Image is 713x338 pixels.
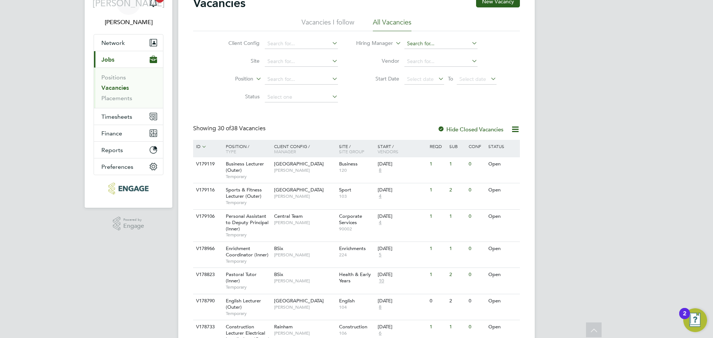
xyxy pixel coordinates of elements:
input: Search for... [265,39,338,49]
div: V179119 [194,157,220,171]
div: V179116 [194,183,220,197]
span: Rainham [274,324,293,330]
div: 2 [447,294,467,308]
div: Open [486,242,519,256]
label: Hiring Manager [350,40,393,47]
span: 5 [378,252,382,258]
span: BSix [274,271,283,278]
span: Temporary [226,284,270,290]
span: Type [226,148,236,154]
span: [PERSON_NAME] [274,193,335,199]
span: 106 [339,330,374,336]
span: BSix [274,245,283,252]
span: Temporary [226,258,270,264]
span: Temporary [226,311,270,316]
span: Preferences [101,163,133,170]
li: All Vacancies [373,18,411,31]
div: 1 [447,210,467,223]
input: Search for... [265,74,338,85]
span: 103 [339,193,374,199]
span: Powered by [123,217,144,223]
div: 0 [467,157,486,171]
span: Health & Early Years [339,271,371,284]
span: Jerin Aktar [94,18,163,27]
div: 1 [428,210,447,223]
span: Vendors [378,148,398,154]
div: [DATE] [378,272,426,278]
span: [PERSON_NAME] [274,304,335,310]
span: Corporate Services [339,213,362,226]
button: Jobs [94,51,163,68]
label: Hide Closed Vacancies [437,126,504,133]
span: [GEOGRAPHIC_DATA] [274,161,324,167]
span: Central Team [274,213,303,219]
div: 0 [467,268,486,282]
label: Vendor [356,58,399,64]
div: Reqd [428,140,447,152]
div: Open [486,157,519,171]
span: [PERSON_NAME] [274,278,335,284]
span: Finance [101,130,122,137]
span: English Lecturer (Outer) [226,298,261,310]
div: Conf [467,140,486,152]
span: Sports & Fitness Lecturer (Outer) [226,187,262,199]
div: 0 [428,294,447,308]
div: V179106 [194,210,220,223]
div: [DATE] [378,246,426,252]
a: Go to home page [94,183,163,194]
div: Start / [376,140,428,158]
input: Search for... [404,39,478,49]
div: [DATE] [378,161,426,167]
div: 2 [447,268,467,282]
span: Site Group [339,148,364,154]
label: Start Date [356,75,399,82]
a: Placements [101,95,132,102]
span: English [339,298,355,304]
div: Site / [337,140,376,158]
span: 224 [339,252,374,258]
div: 0 [467,242,486,256]
div: 2 [683,314,686,323]
span: Select date [407,76,434,82]
span: 30 of [218,125,231,132]
input: Select one [265,92,338,102]
div: Status [486,140,519,152]
div: Jobs [94,68,163,108]
span: 6 [378,330,382,337]
span: Personal Assistant to Deputy Principal (Inner) [226,213,268,232]
label: Client Config [217,40,260,46]
div: Sub [447,140,467,152]
div: Open [486,320,519,334]
span: [PERSON_NAME] [274,252,335,258]
label: Position [211,75,253,83]
a: Powered byEngage [113,217,144,231]
div: Open [486,294,519,308]
span: 4 [378,220,382,226]
span: Sport [339,187,351,193]
div: V178790 [194,294,220,308]
img: morganhunt-logo-retina.png [108,183,148,194]
div: 1 [447,320,467,334]
div: 1 [428,242,447,256]
div: Open [486,268,519,282]
div: Client Config / [272,140,337,158]
span: Temporary [226,174,270,180]
button: Open Resource Center, 2 new notifications [683,308,707,332]
div: 1 [447,242,467,256]
div: 1 [428,157,447,171]
div: ID [194,140,220,153]
div: [DATE] [378,187,426,193]
span: 8 [378,167,382,174]
span: Network [101,39,125,46]
div: 1 [428,183,447,197]
div: 0 [467,183,486,197]
span: Reports [101,147,123,154]
span: 4 [378,193,382,200]
span: Manager [274,148,296,154]
span: 10 [378,278,385,284]
label: Status [217,93,260,100]
div: Open [486,210,519,223]
div: V178823 [194,268,220,282]
span: Pastoral Tutor (Inner) [226,271,257,284]
span: Temporary [226,232,270,238]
